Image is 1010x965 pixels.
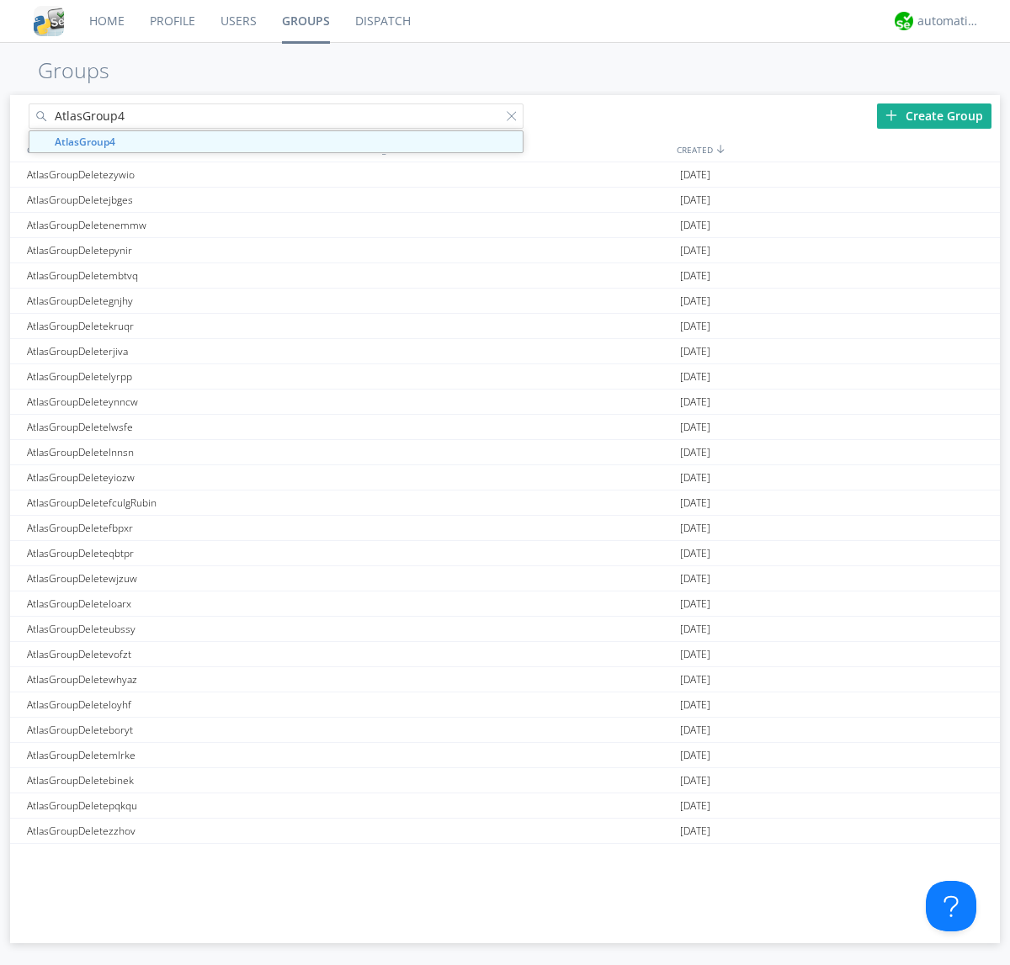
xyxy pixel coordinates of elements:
span: [DATE] [680,591,710,617]
a: AtlasGroupDeletembtvq[DATE] [10,263,1000,289]
img: cddb5a64eb264b2086981ab96f4c1ba7 [34,6,64,36]
a: AtlasGroupDeletenemmw[DATE] [10,213,1000,238]
div: AtlasGroupDeletepqkqu [23,793,347,818]
div: AtlasGroupDeleteboryt [23,718,347,742]
span: [DATE] [680,314,710,339]
a: AtlasGroupDeletegnjhy[DATE] [10,289,1000,314]
div: AtlasGroupDeleteubssy [23,617,347,641]
a: AtlasGroupDeleteloyhf[DATE] [10,692,1000,718]
div: AtlasGroupDeletelwsfe [23,415,347,439]
iframe: Toggle Customer Support [926,881,976,931]
span: [DATE] [680,440,710,465]
div: AtlasGroupDeleteloyhf [23,692,347,717]
div: AtlasGroupDeleteqbtpr [23,541,347,565]
div: AtlasGroupDeletemlrke [23,743,347,767]
div: AtlasGroupDeletegnjhy [23,289,347,313]
div: AtlasGroupDeletejbges [23,188,347,212]
div: AtlasGroupDeletepynir [23,238,347,262]
a: AtlasGroupDeleteyiozw[DATE] [10,465,1000,490]
div: AtlasGroupDeleteyiozw [23,465,347,490]
a: AtlasGroupDeleteoquyw[DATE] [10,844,1000,869]
a: AtlasGroupDeletelnnsn[DATE] [10,440,1000,465]
a: AtlasGroupDeletekruqr[DATE] [10,314,1000,339]
img: d2d01cd9b4174d08988066c6d424eccd [895,12,913,30]
span: [DATE] [680,667,710,692]
div: AtlasGroupDeletewhyaz [23,667,347,692]
a: AtlasGroupDeletepynir[DATE] [10,238,1000,263]
span: [DATE] [680,516,710,541]
span: [DATE] [680,162,710,188]
span: [DATE] [680,617,710,642]
div: AtlasGroupDeletenemmw [23,213,347,237]
a: AtlasGroupDeletejbges[DATE] [10,188,1000,213]
span: [DATE] [680,819,710,844]
a: AtlasGroupDeleterjiva[DATE] [10,339,1000,364]
span: [DATE] [680,541,710,566]
a: AtlasGroupDeleteynncw[DATE] [10,390,1000,415]
span: [DATE] [680,718,710,743]
a: AtlasGroupDeletewhyaz[DATE] [10,667,1000,692]
div: GROUPS [23,137,343,162]
div: AtlasGroupDeletezywio [23,162,347,187]
a: AtlasGroupDeleteqbtpr[DATE] [10,541,1000,566]
div: AtlasGroupDeletekruqr [23,314,347,338]
a: AtlasGroupDeletezzhov[DATE] [10,819,1000,844]
div: AtlasGroupDeletewjzuw [23,566,347,591]
div: AtlasGroupDeletelnnsn [23,440,347,464]
a: AtlasGroupDeleteloarx[DATE] [10,591,1000,617]
span: [DATE] [680,793,710,819]
div: AtlasGroupDeleterjiva [23,339,347,363]
span: [DATE] [680,844,710,869]
span: [DATE] [680,263,710,289]
span: [DATE] [680,490,710,516]
span: [DATE] [680,692,710,718]
div: AtlasGroupDeletezzhov [23,819,347,843]
span: [DATE] [680,238,710,263]
div: AtlasGroupDeletefculgRubin [23,490,347,515]
img: plus.svg [885,109,897,121]
a: AtlasGroupDeleteboryt[DATE] [10,718,1000,743]
div: Create Group [877,103,991,129]
input: Search groups [29,103,524,129]
a: AtlasGroupDeletefbpxr[DATE] [10,516,1000,541]
a: AtlasGroupDeletemlrke[DATE] [10,743,1000,768]
span: [DATE] [680,213,710,238]
span: [DATE] [680,289,710,314]
span: [DATE] [680,566,710,591]
div: automation+atlas [917,13,981,29]
span: [DATE] [680,768,710,793]
a: AtlasGroupDeletepqkqu[DATE] [10,793,1000,819]
div: AtlasGroupDeleteloarx [23,591,347,616]
a: AtlasGroupDeletevofzt[DATE] [10,642,1000,667]
a: AtlasGroupDeleteubssy[DATE] [10,617,1000,642]
div: AtlasGroupDeletefbpxr [23,516,347,540]
div: AtlasGroupDeletelyrpp [23,364,347,389]
a: AtlasGroupDeletefculgRubin[DATE] [10,490,1000,516]
span: [DATE] [680,465,710,490]
div: AtlasGroupDeletevofzt [23,642,347,666]
a: AtlasGroupDeletelwsfe[DATE] [10,415,1000,440]
a: AtlasGroupDeletebinek[DATE] [10,768,1000,793]
div: AtlasGroupDeleteynncw [23,390,347,414]
span: [DATE] [680,188,710,213]
div: AtlasGroupDeletebinek [23,768,347,793]
div: AtlasGroupDeleteoquyw [23,844,347,868]
a: AtlasGroupDeletelyrpp[DATE] [10,364,1000,390]
span: [DATE] [680,743,710,768]
a: AtlasGroupDeletezywio[DATE] [10,162,1000,188]
div: AtlasGroupDeletembtvq [23,263,347,288]
span: [DATE] [680,339,710,364]
span: [DATE] [680,364,710,390]
span: [DATE] [680,642,710,667]
span: [DATE] [680,390,710,415]
div: CREATED [672,137,1000,162]
a: AtlasGroupDeletewjzuw[DATE] [10,566,1000,591]
strong: AtlasGroup4 [55,135,115,149]
span: [DATE] [680,415,710,440]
